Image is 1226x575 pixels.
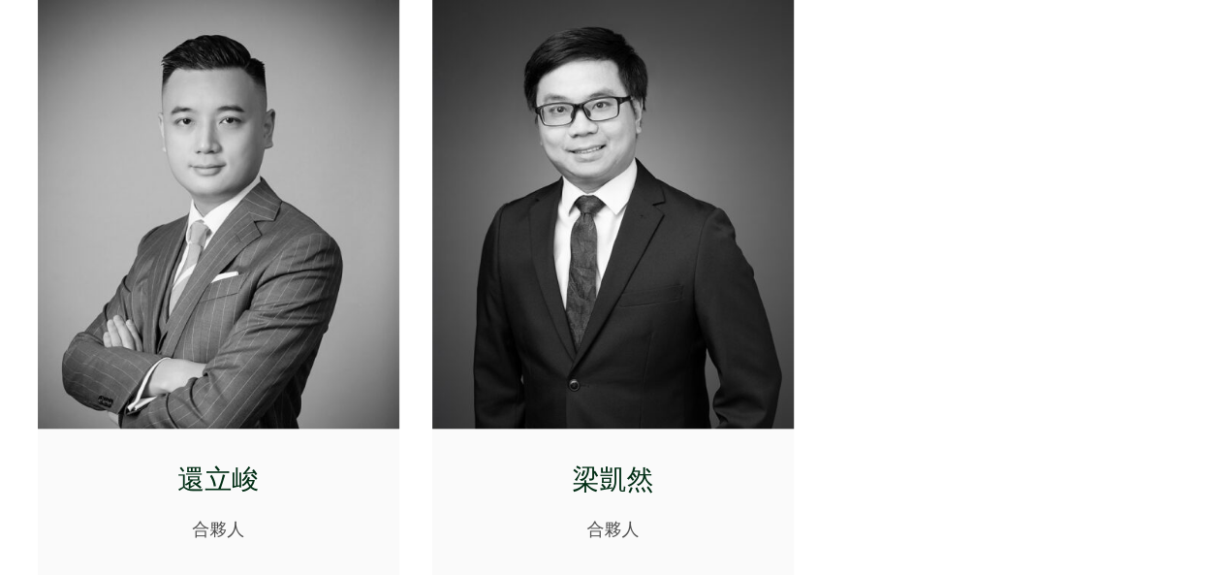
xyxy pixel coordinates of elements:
[53,460,384,500] p: 還立峻
[53,516,384,542] p: 合夥人
[448,516,778,542] p: 合夥人
[448,460,778,500] p: 梁凱然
